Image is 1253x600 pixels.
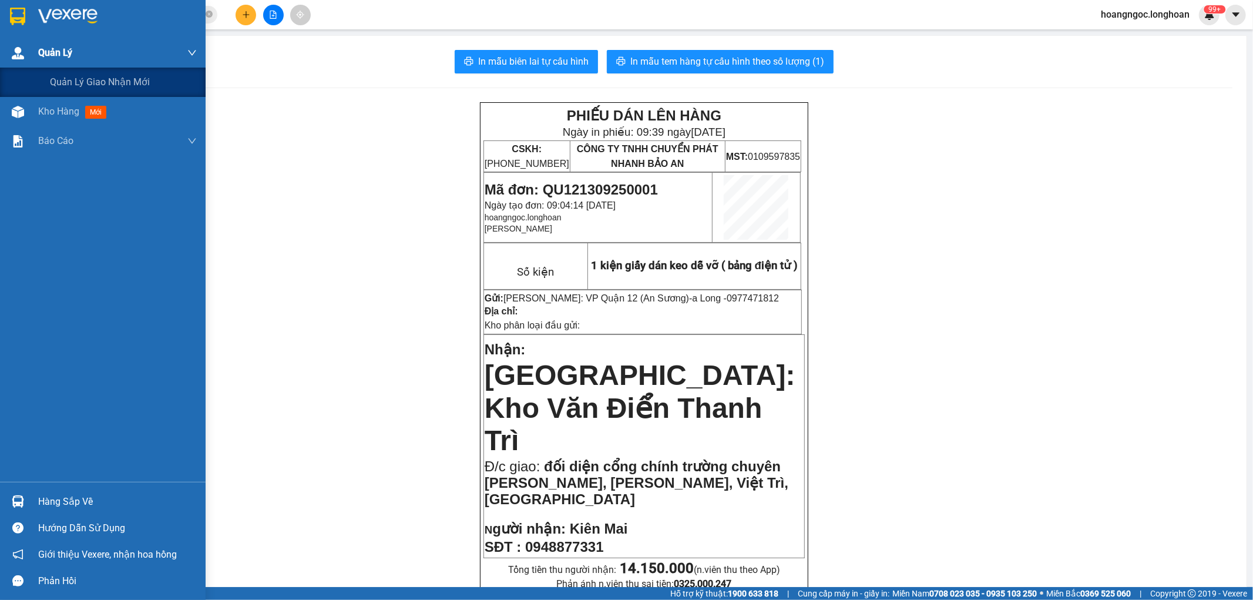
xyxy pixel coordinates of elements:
div: Hướng dẫn sử dụng [38,519,197,537]
span: down [187,48,197,58]
span: 1 kiện giấy dán keo dễ vỡ ( bảng điện tử ) [591,259,798,272]
button: printerIn mẫu tem hàng tự cấu hình theo số lượng (1) [607,50,834,73]
span: notification [12,549,23,560]
strong: CSKH: [512,144,542,154]
span: Tổng tiền thu người nhận: [508,564,780,575]
span: (n.viên thu theo App) [620,564,780,575]
span: caret-down [1231,9,1241,20]
span: In mẫu tem hàng tự cấu hình theo số lượng (1) [630,54,824,69]
span: CÔNG TY TNHH CHUYỂN PHÁT NHANH BẢO AN [577,144,718,169]
span: hoangngoc.longhoan [1091,7,1199,22]
img: warehouse-icon [12,106,24,118]
img: warehouse-icon [12,495,24,508]
span: Kho hàng [38,106,79,117]
span: printer [616,56,626,68]
img: solution-icon [12,135,24,148]
img: logo-vxr [10,8,25,25]
span: copyright [1188,589,1196,598]
span: close-circle [206,9,213,21]
span: mới [85,106,106,119]
span: Miền Bắc [1046,587,1131,600]
span: | [787,587,789,600]
span: Quản Lý [38,45,72,60]
span: Ngày in phiếu: 09:39 ngày [563,126,725,138]
span: ⚪️ [1040,591,1043,596]
span: gười nhận: [492,521,566,537]
span: 0109597835 [726,152,800,162]
span: Miền Nam [892,587,1037,600]
span: đối diện cổng chính trường chuyên [PERSON_NAME], [PERSON_NAME], Việt Trì, [GEOGRAPHIC_DATA] [485,458,788,507]
span: Kiên Mai [570,521,628,537]
span: close-circle [206,11,213,18]
strong: CSKH: [32,40,62,50]
strong: 0708 023 035 - 0935 103 250 [929,589,1037,598]
strong: Địa chỉ: [485,306,518,316]
span: printer [464,56,473,68]
strong: N [485,524,566,536]
span: [PHONE_NUMBER] [485,144,569,169]
strong: PHIẾU DÁN LÊN HÀNG [567,108,721,123]
button: plus [236,5,256,25]
span: Phản ánh n.viên thu sai tiền: [556,578,731,589]
button: file-add [263,5,284,25]
span: Hỗ trợ kỹ thuật: [670,587,778,600]
span: [DATE] [691,126,725,138]
span: [PHONE_NUMBER] [5,40,89,61]
span: Số kiện [517,266,554,279]
span: a Long - [692,293,779,303]
span: Kho phân loại đầu gửi: [485,320,580,330]
span: Ngày tạo đơn: 09:04:14 [DATE] [485,200,616,210]
span: [PERSON_NAME] [485,224,552,233]
strong: MST: [726,152,748,162]
span: file-add [269,11,277,19]
span: 0977471812 [727,293,779,303]
span: Mã đơn: QU121309250001 [485,182,658,197]
span: Mã đơn: QU121309250001 [5,71,178,87]
span: down [187,136,197,146]
span: CÔNG TY TNHH CHUYỂN PHÁT NHANH BẢO AN [93,40,234,61]
span: Báo cáo [38,133,73,148]
div: Phản hồi [38,572,197,590]
span: Nhận: [485,341,526,357]
span: aim [296,11,304,19]
strong: SĐT : [485,539,522,555]
span: Ngày in phiếu: 09:04 ngày [79,24,241,36]
img: icon-new-feature [1204,9,1215,20]
span: In mẫu biên lai tự cấu hình [478,54,589,69]
img: warehouse-icon [12,47,24,59]
span: message [12,575,23,586]
span: Giới thiệu Vexere, nhận hoa hồng [38,547,177,562]
strong: Gửi: [485,293,503,303]
div: Hàng sắp về [38,493,197,511]
span: Cung cấp máy in - giấy in: [798,587,889,600]
span: hoangngoc.longhoan [485,213,562,222]
span: question-circle [12,522,23,534]
span: Quản lý giao nhận mới [50,75,150,89]
strong: 0369 525 060 [1080,589,1131,598]
strong: 1900 633 818 [728,589,778,598]
span: [GEOGRAPHIC_DATA]: Kho Văn Điển Thanh Trì [485,360,795,456]
span: 0948877331 [525,539,603,555]
button: caret-down [1225,5,1246,25]
button: printerIn mẫu biên lai tự cấu hình [455,50,598,73]
span: | [1140,587,1141,600]
button: aim [290,5,311,25]
span: Đ/c giao: [485,458,544,474]
strong: PHIẾU DÁN LÊN HÀNG [83,5,237,21]
span: [PERSON_NAME]: VP Quận 12 (An Sương) [503,293,689,303]
strong: 0325.000.247 [674,578,731,589]
strong: 14.150.000 [620,560,694,576]
span: - [689,293,779,303]
span: plus [242,11,250,19]
sup: 365 [1204,5,1225,14]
